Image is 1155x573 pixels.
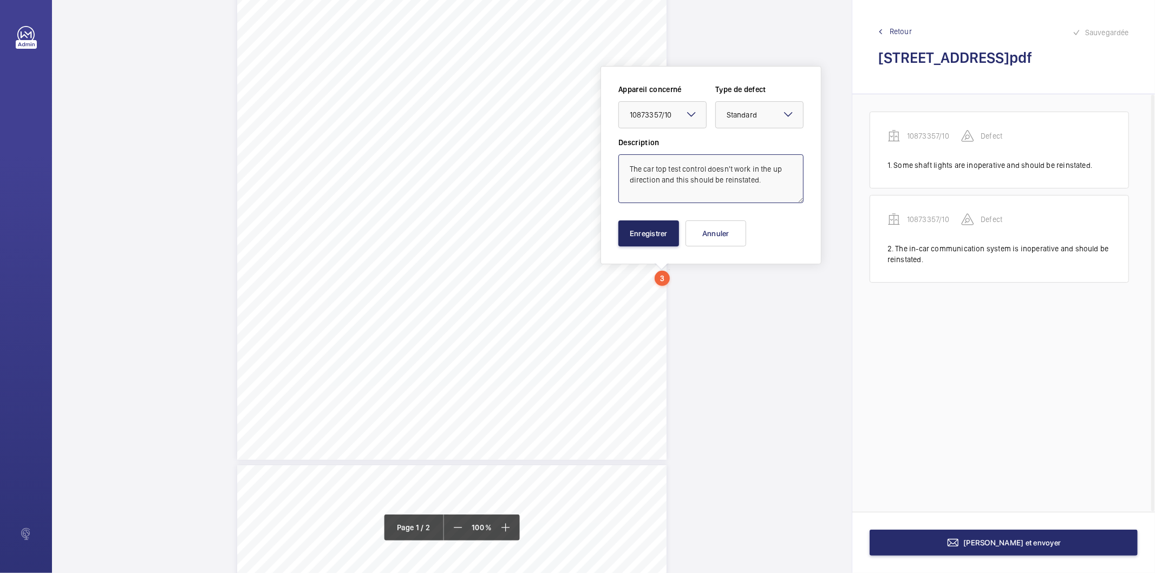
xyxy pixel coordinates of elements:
[878,48,1129,68] h2: 67-71 Goswell Road.pdf
[964,538,1061,547] span: [PERSON_NAME] et envoyer
[981,214,1035,225] p: Defect
[618,84,707,95] label: Appareil concerné
[907,214,961,225] p: 10873357/10
[981,131,1035,141] p: Defect
[878,26,1129,37] a: Retour
[655,271,670,286] div: 3
[888,160,1111,171] div: 1. Some shaft lights are inoperative and should be reinstated.
[618,220,679,246] button: Enregistrer
[1072,26,1129,39] div: Sauvegardée
[715,84,804,95] label: Type de defect
[467,524,496,531] span: 100 %
[890,26,912,37] span: Retour
[686,220,746,246] button: Annuler
[630,110,671,119] span: 10873357/10
[727,110,757,119] span: Standard
[618,137,804,148] label: Description
[384,515,443,541] div: Page 1 / 2
[870,530,1138,556] button: [PERSON_NAME] et envoyer
[888,243,1111,265] div: 2. The in-car communication system is inoperative and should be reinstated.
[907,131,961,141] p: 10873357/10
